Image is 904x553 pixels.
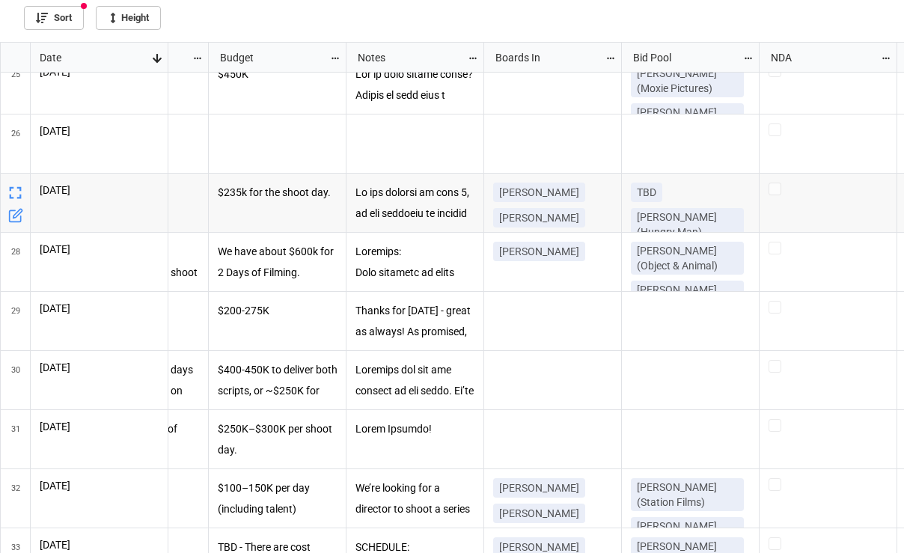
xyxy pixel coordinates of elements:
p: [DATE] [40,360,159,375]
p: Loremips dol sit ame consect ad eli seddo. Ei’te incid utlabor et dolorem al enimad minimve quis ... [355,360,475,400]
span: 28 [11,233,20,291]
p: $250K–$300K per shoot day. [218,419,338,459]
p: Lorem Ipsumdo! S amet con adi elitse d eiu tempor – incidi utl E dol’m aliquae ad min veniamqu no... [355,419,475,459]
p: [PERSON_NAME] (Hungry Man) [637,210,738,239]
p: Lor ip dolo sitame conse? Adipis el sedd eius t incididu utlabo etd Magna! Al enim a minimvenia q... [355,64,475,105]
p: [DATE] [40,478,159,493]
p: We’re looking for a director to shoot a series of spots for Advance Auto Parts. We’re after a gri... [355,478,475,519]
a: Sort [24,6,84,30]
div: NDA [762,49,880,66]
div: Boards In [486,49,605,66]
p: [PERSON_NAME] (Moxie Pictures) [637,66,738,96]
p: [PERSON_NAME] [499,480,579,495]
p: [PERSON_NAME] [499,244,579,259]
span: 30 [11,351,20,409]
span: 31 [11,410,20,468]
p: [PERSON_NAME] [499,506,579,521]
div: grid [1,43,168,73]
p: $200-275K [218,301,338,322]
div: Date [31,49,152,66]
p: [DATE] [40,301,159,316]
p: Loremips: Dolo sitametc ad elits doeiusm t incid ut lab etdolorema aliq en adminimvenia qu nos E.... [355,242,475,282]
span: 26 [11,114,20,173]
p: [PERSON_NAME] (Station Films) [637,480,738,510]
p: [PERSON_NAME] (Birth Production) [637,282,738,312]
p: [PERSON_NAME] [499,210,579,225]
p: $100–150K per day (including talent) [218,478,338,519]
a: Height [96,6,161,30]
p: [DATE] [40,123,159,138]
p: [DATE] [40,242,159,257]
p: $235k for the shoot day. [218,183,338,204]
p: Lo ips dolorsi am cons 5, ad eli seddoeiu te incidid utlabor etdo mag al enim admin veni, qui nos... [355,183,475,223]
p: $450K [218,64,338,85]
div: Bid Pool [624,49,742,66]
p: [PERSON_NAME] (Object & Animal) [637,243,738,273]
span: 32 [11,469,20,528]
p: [DATE] [40,419,159,434]
span: 29 [11,292,20,350]
div: Notes [349,49,467,66]
div: Budget [211,49,329,66]
span: 25 [11,55,20,114]
p: [PERSON_NAME] [499,185,579,200]
p: [PERSON_NAME] (Arts & Sciences) [637,105,738,135]
p: [PERSON_NAME] (JOJX) [637,519,738,549]
p: We have about $600k for 2 Days of Filming. [218,242,338,282]
p: [DATE] [40,537,159,552]
p: Thanks for [DATE] - great as always! As promised, we have a new project for [PERSON_NAME] Cane co... [355,301,475,341]
p: [DATE] [40,183,159,198]
p: TBD [637,185,656,200]
p: $400-450K to deliver both scripts, or ~$250K for just one. [218,360,338,400]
